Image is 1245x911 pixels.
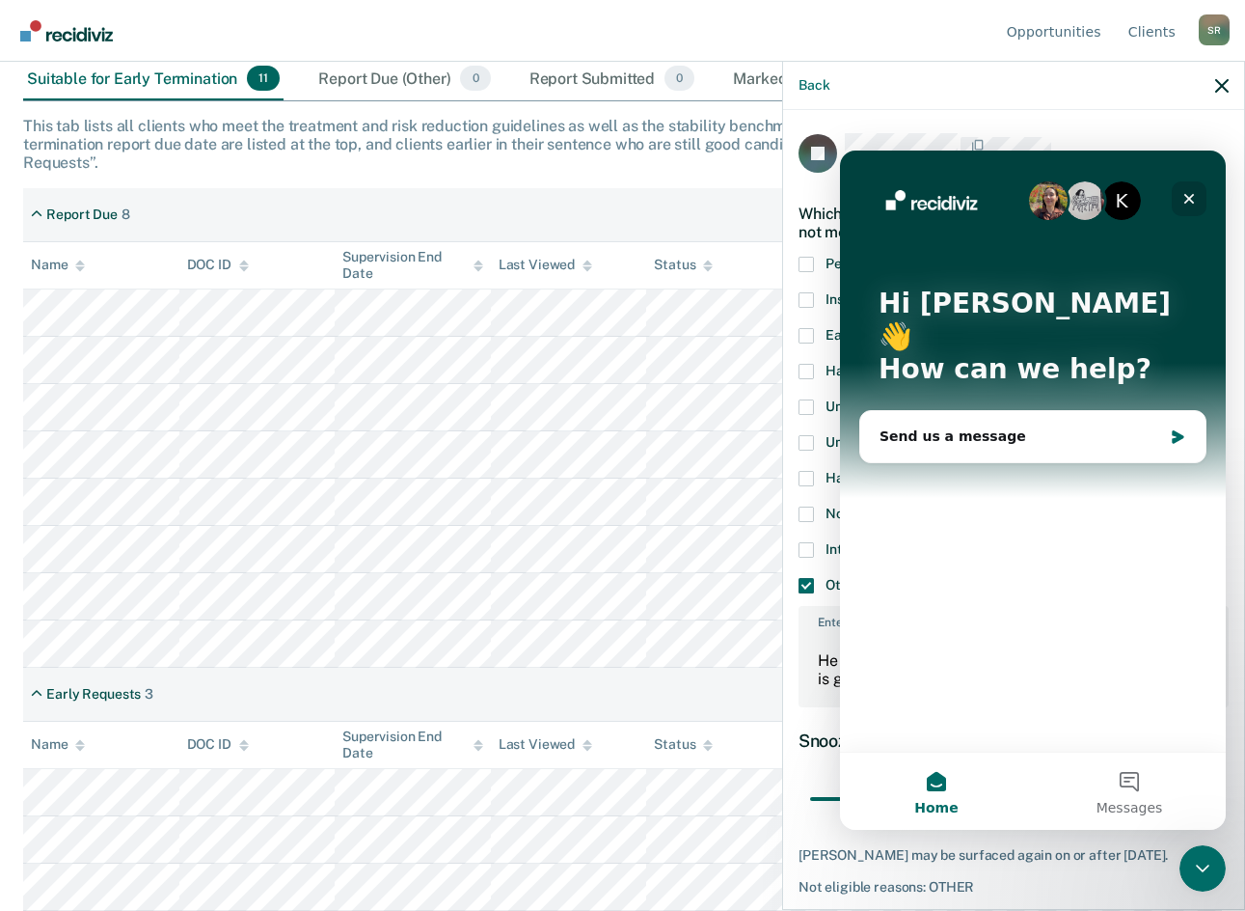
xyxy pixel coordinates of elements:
textarea: He is still completing the 24/7 program for his case, it is going to finish in [DATE]. [800,634,1227,705]
span: Interstate Compact (ICOTS) in [825,541,1012,557]
span: Unstable employment situation [825,434,1020,450]
iframe: Intercom live chat [840,151,1226,830]
div: DOC ID [187,736,249,753]
div: Supervision End Date [342,249,483,282]
div: Suitable for Early Termination [23,58,284,100]
span: 0 [664,66,694,91]
div: Snooze for: [798,731,1229,752]
div: Name [31,257,85,273]
div: Marked Ineligible [729,58,899,100]
div: Supervision End Date [342,729,483,761]
div: Early Requests [46,686,141,703]
span: Unstable housing situation [825,399,991,414]
div: Report Due (Other) [314,58,494,100]
span: Has not completed treatment or programming [825,363,1114,378]
iframe: Intercom live chat [1179,845,1226,892]
span: Pending warrant or charges [825,256,999,271]
div: Last Viewed [499,257,592,273]
div: 3 [145,686,153,703]
span: Insufficient restitution, fines, or fees effort [825,291,1096,307]
div: DOC ID [187,257,249,273]
span: 11 [247,66,280,91]
div: S R [1199,14,1230,45]
span: No [MEDICAL_DATA] in the past six months [825,506,1093,521]
span: 0 [460,66,490,91]
div: Status [654,257,713,273]
div: Status [654,736,713,753]
label: Enter at least 3 characters [800,608,1227,629]
span: Early termination request was denied by parole board or judge [825,327,1210,343]
button: Back [798,77,829,94]
div: Last Viewed [499,736,592,753]
img: Recidiviz [20,20,113,41]
div: Report Submitted [526,58,699,100]
span: Has a sex offense charge inappropriate for early termination [825,470,1204,485]
div: Name [31,736,85,753]
span: Other [825,577,861,593]
div: Report Due [46,207,118,223]
div: This tab lists all clients who meet the treatment and risk reduction guidelines as well as the st... [23,117,1222,173]
div: Which of the following requirements has [PERSON_NAME] not met? [798,189,1229,257]
div: [PERSON_NAME] may be surfaced again on or after [DATE]. [798,847,1229,864]
div: 8 [122,207,130,223]
button: Profile dropdown button [1199,14,1230,45]
div: Not eligible reasons: OTHER [798,879,1229,896]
